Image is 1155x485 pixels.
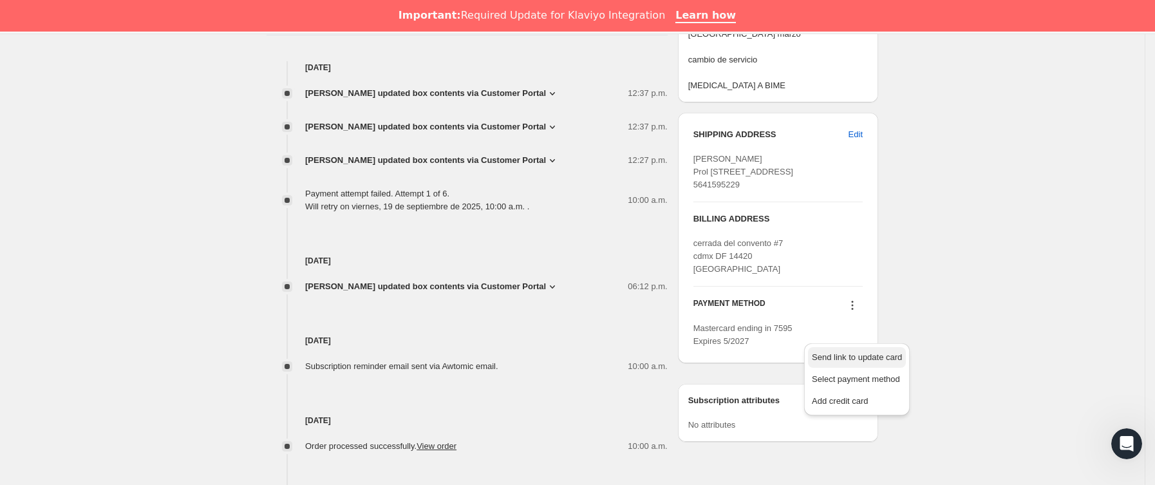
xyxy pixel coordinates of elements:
span: Mastercard ending in 7595 Expires 5/2027 [693,323,793,346]
button: [PERSON_NAME] updated box contents via Customer Portal [305,154,559,167]
span: 10:00 a.m. [628,360,667,373]
a: View order [417,441,456,451]
span: 10:00 a.m. [628,194,667,207]
button: Add credit card [808,391,906,412]
span: Order processed successfully. [305,441,456,451]
span: 06:12 p.m. [628,280,667,293]
span: 12:37 p.m. [628,120,667,133]
span: [PERSON_NAME] updated box contents via Customer Portal [305,87,546,100]
span: Send link to update card [812,352,902,362]
h3: PAYMENT METHOD [693,298,765,316]
iframe: Intercom live chat [1111,428,1142,459]
a: Learn how [675,9,736,23]
h4: [DATE] [267,254,668,267]
h3: Subscription attributes [688,394,838,412]
span: Edit [849,128,863,141]
h4: [DATE] [267,61,668,74]
div: Required Update for Klaviyo Integration [399,9,665,22]
button: [PERSON_NAME] updated box contents via Customer Portal [305,280,559,293]
span: [PERSON_NAME] Prol [STREET_ADDRESS] 5641595229 [693,154,793,189]
b: Important: [399,9,461,21]
span: Select payment method [812,374,900,384]
span: [PERSON_NAME] updated box contents via Customer Portal [305,120,546,133]
button: Edit [841,124,870,145]
h4: [DATE] [267,334,668,347]
span: No attributes [688,420,736,430]
h4: [DATE] [267,414,668,427]
button: Select payment method [808,369,906,390]
span: 12:27 p.m. [628,154,667,167]
span: 12:37 p.m. [628,87,667,100]
span: cerrada del convento #7 cdmx DF 14420 [GEOGRAPHIC_DATA] [693,238,783,274]
span: Subscription reminder email sent via Awtomic email. [305,361,498,371]
span: [PERSON_NAME] updated box contents via Customer Portal [305,154,546,167]
span: *SUSK CONFIRM* [GEOGRAPHIC_DATA] marzo cambio de servicio [MEDICAL_DATA] A BIME [688,2,868,92]
h3: SHIPPING ADDRESS [693,128,849,141]
button: Send link to update card [808,347,906,368]
span: Add credit card [812,396,868,406]
button: [PERSON_NAME] updated box contents via Customer Portal [305,87,559,100]
span: [PERSON_NAME] updated box contents via Customer Portal [305,280,546,293]
div: Payment attempt failed. Attempt 1 of 6. Will retry on viernes, 19 de septiembre de 2025, 10:00 a.... [305,187,529,213]
span: 10:00 a.m. [628,440,667,453]
h3: BILLING ADDRESS [693,213,863,225]
button: [PERSON_NAME] updated box contents via Customer Portal [305,120,559,133]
